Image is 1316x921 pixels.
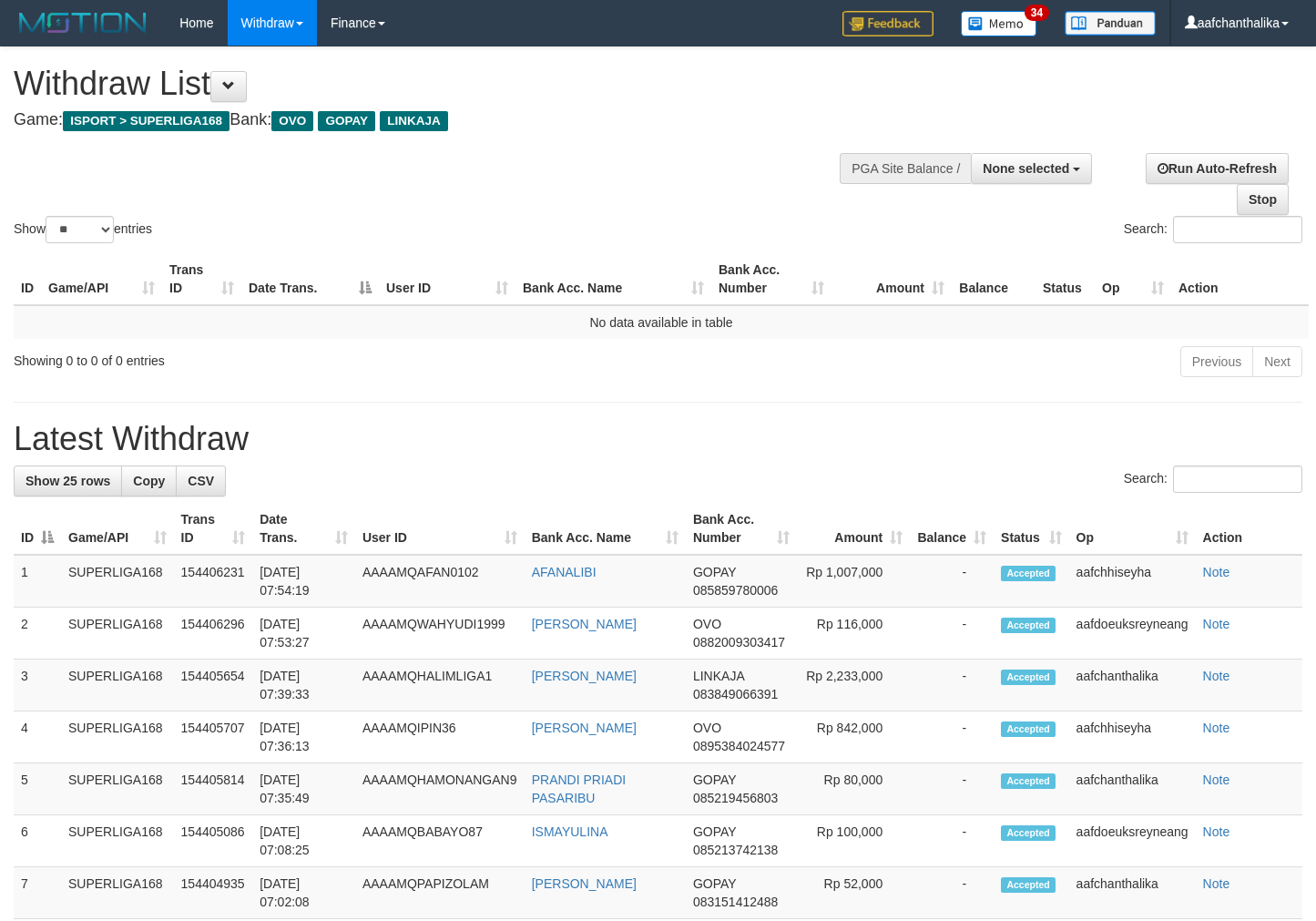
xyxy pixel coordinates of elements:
[14,305,1309,339] td: No data available in table
[1252,346,1302,377] a: Next
[61,608,174,660] td: SUPERLIGA168
[26,474,110,488] span: Show 25 rows
[1001,825,1056,841] span: Accepted
[61,660,174,711] td: SUPERLIGA168
[515,253,711,305] th: Bank Acc. Name: activate to sort column ascending
[961,11,1037,36] img: Button%20Memo.svg
[1203,565,1230,579] a: Note
[14,763,61,815] td: 5
[1069,815,1196,867] td: aafdoeuksreyneang
[693,565,736,579] span: GOPAY
[355,660,525,711] td: AAAAMQHALIMLIGA1
[693,669,744,683] span: LINKAJA
[797,608,910,660] td: Rp 116,000
[1124,216,1302,243] label: Search:
[271,111,313,131] span: OVO
[174,711,253,763] td: 154405707
[910,763,994,815] td: -
[1001,773,1056,789] span: Accepted
[174,660,253,711] td: 154405654
[241,253,379,305] th: Date Trans.: activate to sort column descending
[252,608,355,660] td: [DATE] 07:53:27
[14,555,61,608] td: 1
[61,867,174,919] td: SUPERLIGA168
[1203,721,1230,735] a: Note
[797,660,910,711] td: Rp 2,233,000
[1095,253,1171,305] th: Op: activate to sort column ascending
[532,669,637,683] a: [PERSON_NAME]
[1001,877,1056,893] span: Accepted
[252,503,355,555] th: Date Trans.: activate to sort column ascending
[14,9,152,36] img: MOTION_logo.png
[14,815,61,867] td: 6
[532,721,637,735] a: [PERSON_NAME]
[1146,153,1289,184] a: Run Auto-Refresh
[971,153,1092,184] button: None selected
[693,635,785,650] span: Copy 0882009303417 to clipboard
[693,876,736,891] span: GOPAY
[525,503,686,555] th: Bank Acc. Name: activate to sort column ascending
[910,867,994,919] td: -
[1173,466,1302,493] input: Search:
[61,763,174,815] td: SUPERLIGA168
[693,791,778,805] span: Copy 085219456803 to clipboard
[176,466,226,496] a: CSV
[252,555,355,608] td: [DATE] 07:54:19
[252,711,355,763] td: [DATE] 07:36:13
[1065,11,1156,36] img: panduan.png
[14,421,1302,457] h1: Latest Withdraw
[121,466,177,496] a: Copy
[380,111,448,131] span: LINKAJA
[797,867,910,919] td: Rp 52,000
[1180,346,1253,377] a: Previous
[174,555,253,608] td: 154406231
[14,660,61,711] td: 3
[797,815,910,867] td: Rp 100,000
[174,608,253,660] td: 154406296
[1124,466,1302,493] label: Search:
[14,216,152,243] label: Show entries
[61,555,174,608] td: SUPERLIGA168
[1203,669,1230,683] a: Note
[14,711,61,763] td: 4
[61,503,174,555] th: Game/API: activate to sort column ascending
[61,711,174,763] td: SUPERLIGA168
[532,876,637,891] a: [PERSON_NAME]
[174,867,253,919] td: 154404935
[840,153,971,184] div: PGA Site Balance /
[1203,824,1230,839] a: Note
[252,815,355,867] td: [DATE] 07:08:25
[1001,721,1056,737] span: Accepted
[1069,867,1196,919] td: aafchanthalika
[693,824,736,839] span: GOPAY
[14,344,535,370] div: Showing 0 to 0 of 0 entries
[318,111,375,131] span: GOPAY
[532,824,608,839] a: ISMAYULINA
[1203,876,1230,891] a: Note
[910,555,994,608] td: -
[910,815,994,867] td: -
[1069,763,1196,815] td: aafchanthalika
[188,474,214,488] span: CSV
[1069,711,1196,763] td: aafchhiseyha
[174,503,253,555] th: Trans ID: activate to sort column ascending
[14,253,41,305] th: ID
[994,503,1069,555] th: Status: activate to sort column ascending
[842,11,933,36] img: Feedback.jpg
[797,711,910,763] td: Rp 842,000
[952,253,1035,305] th: Balance
[1025,5,1049,21] span: 34
[910,608,994,660] td: -
[174,815,253,867] td: 154405086
[693,773,736,787] span: GOPAY
[162,253,241,305] th: Trans ID: activate to sort column ascending
[910,711,994,763] td: -
[1203,773,1230,787] a: Note
[355,867,525,919] td: AAAAMQPAPIZOLAM
[797,503,910,555] th: Amount: activate to sort column ascending
[1001,566,1056,581] span: Accepted
[174,763,253,815] td: 154405814
[1069,503,1196,555] th: Op: activate to sort column ascending
[14,66,859,102] h1: Withdraw List
[532,617,637,631] a: [PERSON_NAME]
